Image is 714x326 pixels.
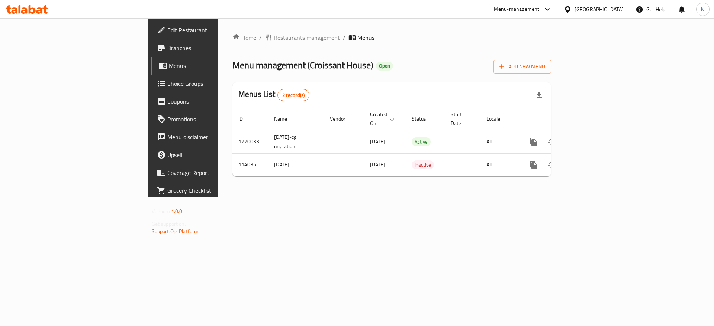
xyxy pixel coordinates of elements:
[274,114,297,123] span: Name
[268,153,324,176] td: [DATE]
[238,89,309,101] h2: Menus List
[151,21,267,39] a: Edit Restaurant
[167,115,261,124] span: Promotions
[494,5,540,14] div: Menu-management
[370,160,385,169] span: [DATE]
[232,33,551,42] nav: breadcrumb
[412,161,434,169] span: Inactive
[370,110,397,128] span: Created On
[151,164,267,182] a: Coverage Report
[278,92,309,99] span: 2 record(s)
[330,114,355,123] span: Vendor
[493,60,551,74] button: Add New Menu
[167,43,261,52] span: Branches
[445,153,480,176] td: -
[525,156,543,174] button: more
[151,39,267,57] a: Branches
[167,150,261,159] span: Upsell
[451,110,472,128] span: Start Date
[277,89,310,101] div: Total records count
[543,133,560,151] button: Change Status
[412,138,431,146] span: Active
[445,130,480,153] td: -
[480,130,519,153] td: All
[167,133,261,141] span: Menu disclaimer
[151,128,267,146] a: Menu disclaimer
[232,57,373,74] span: Menu management ( Croissant House )
[265,33,340,42] a: Restaurants management
[171,206,183,216] span: 1.0.0
[169,61,261,70] span: Menus
[152,219,186,229] span: Get support on:
[151,92,267,110] a: Coupons
[151,110,267,128] a: Promotions
[343,33,345,42] li: /
[412,114,436,123] span: Status
[486,114,510,123] span: Locale
[370,137,385,146] span: [DATE]
[480,153,519,176] td: All
[525,133,543,151] button: more
[167,79,261,88] span: Choice Groups
[151,146,267,164] a: Upsell
[167,26,261,35] span: Edit Restaurant
[376,62,393,71] div: Open
[238,114,253,123] span: ID
[499,62,545,71] span: Add New Menu
[376,63,393,69] span: Open
[543,156,560,174] button: Change Status
[167,97,261,106] span: Coupons
[268,130,324,153] td: [DATE]-cg migration
[152,226,199,236] a: Support.OpsPlatform
[519,108,602,130] th: Actions
[274,33,340,42] span: Restaurants management
[232,108,602,176] table: enhanced table
[701,5,704,13] span: N
[167,168,261,177] span: Coverage Report
[151,182,267,199] a: Grocery Checklist
[357,33,374,42] span: Menus
[167,186,261,195] span: Grocery Checklist
[530,86,548,104] div: Export file
[151,75,267,92] a: Choice Groups
[575,5,624,13] div: [GEOGRAPHIC_DATA]
[152,206,170,216] span: Version:
[151,57,267,75] a: Menus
